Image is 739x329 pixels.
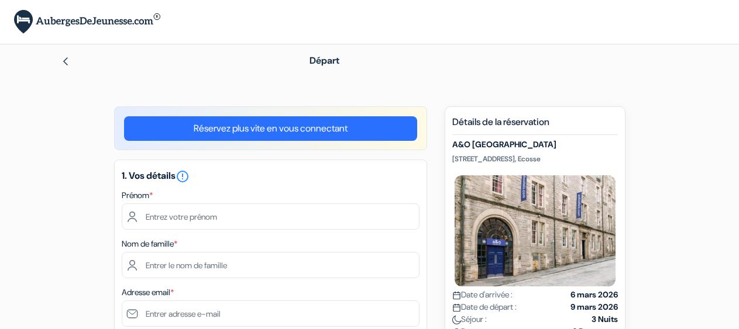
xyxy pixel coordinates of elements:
[122,169,420,183] h5: 1. Vos détails
[452,313,487,325] span: Séjour :
[122,238,177,250] label: Nom de famille
[61,57,70,66] img: left_arrow.svg
[452,301,517,313] span: Date de départ :
[122,203,420,230] input: Entrez votre prénom
[122,286,174,299] label: Adresse email
[570,289,618,301] strong: 6 mars 2026
[124,116,417,141] a: Réservez plus vite en vous connectant
[452,303,461,312] img: calendar.svg
[570,301,618,313] strong: 9 mars 2026
[122,252,420,278] input: Entrer le nom de famille
[592,313,618,325] strong: 3 Nuits
[122,300,420,327] input: Entrer adresse e-mail
[176,169,190,182] a: error_outline
[452,316,461,324] img: moon.svg
[452,289,513,301] span: Date d'arrivée :
[452,291,461,300] img: calendar.svg
[122,189,153,202] label: Prénom
[452,116,618,135] h5: Détails de la réservation
[14,10,160,34] img: AubergesDeJeunesse.com
[176,169,190,183] i: error_outline
[452,140,618,150] h5: A&O [GEOGRAPHIC_DATA]
[310,54,339,67] span: Départ
[452,154,618,164] p: [STREET_ADDRESS], Ecosse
